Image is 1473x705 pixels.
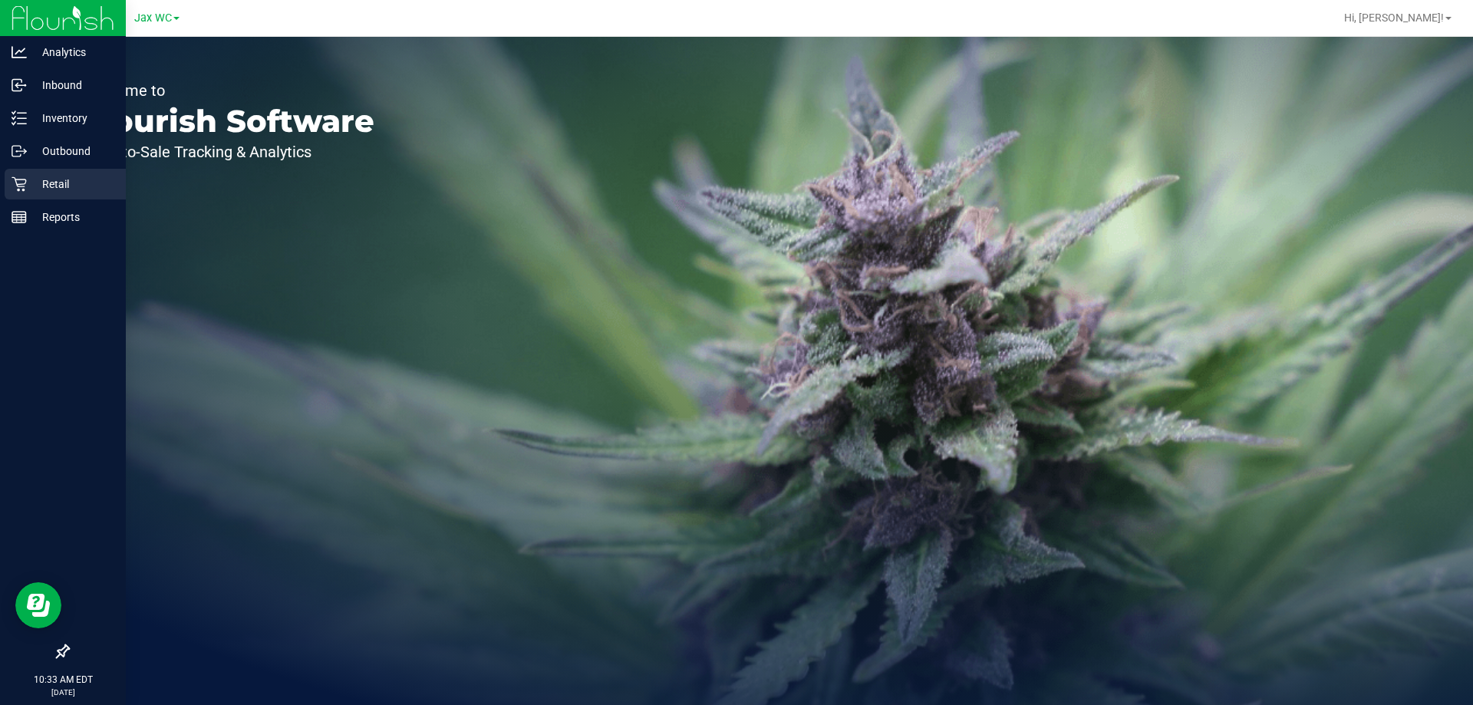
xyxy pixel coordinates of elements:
[83,144,374,160] p: Seed-to-Sale Tracking & Analytics
[27,109,119,127] p: Inventory
[7,673,119,687] p: 10:33 AM EDT
[12,209,27,225] inline-svg: Reports
[134,12,172,25] span: Jax WC
[27,175,119,193] p: Retail
[12,77,27,93] inline-svg: Inbound
[12,44,27,60] inline-svg: Analytics
[27,43,119,61] p: Analytics
[7,687,119,698] p: [DATE]
[12,110,27,126] inline-svg: Inventory
[27,142,119,160] p: Outbound
[1344,12,1444,24] span: Hi, [PERSON_NAME]!
[12,176,27,192] inline-svg: Retail
[83,106,374,137] p: Flourish Software
[12,143,27,159] inline-svg: Outbound
[15,582,61,628] iframe: Resource center
[27,208,119,226] p: Reports
[27,76,119,94] p: Inbound
[83,83,374,98] p: Welcome to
